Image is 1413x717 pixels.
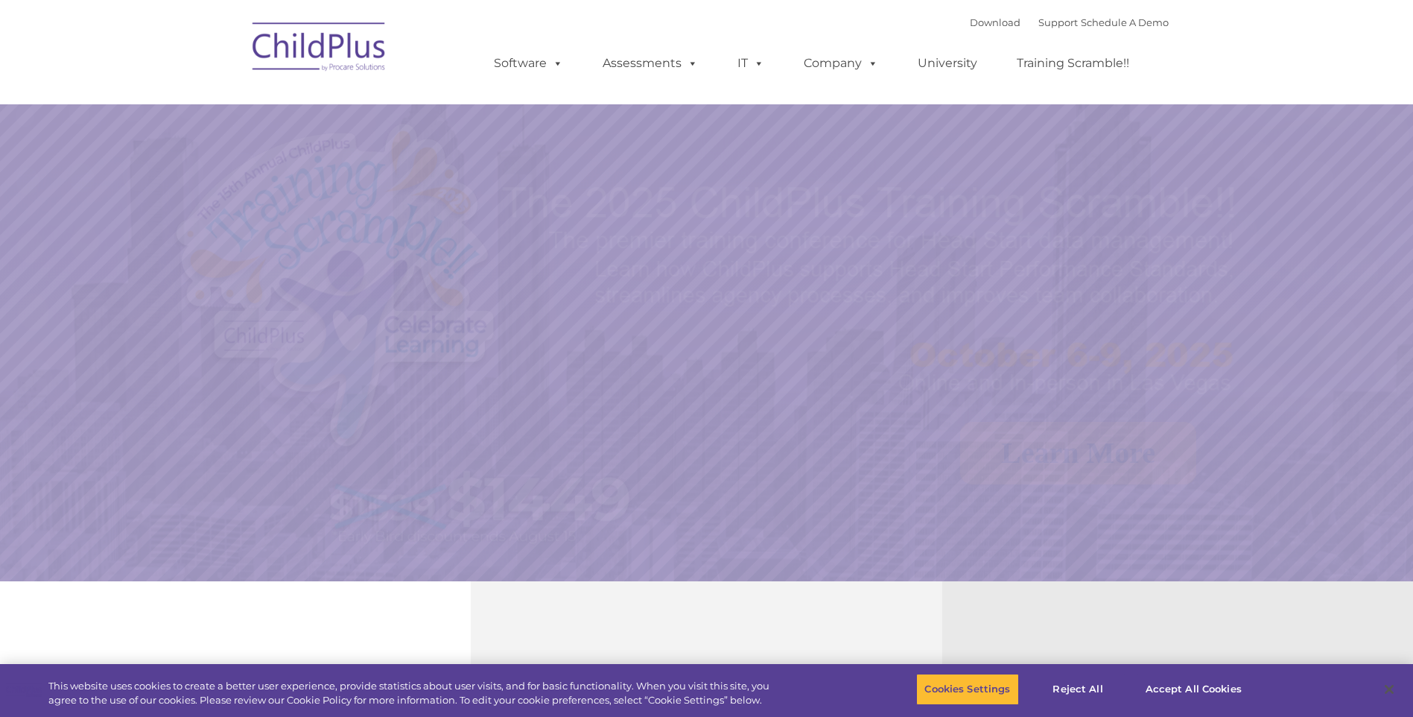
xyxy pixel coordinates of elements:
a: IT [723,48,779,78]
div: This website uses cookies to create a better user experience, provide statistics about user visit... [48,679,777,708]
button: Close [1373,673,1406,706]
a: University [903,48,992,78]
a: Download [970,16,1020,28]
a: Assessments [588,48,713,78]
button: Cookies Settings [916,674,1018,705]
font: | [970,16,1169,28]
a: Software [479,48,578,78]
a: Training Scramble!! [1002,48,1144,78]
a: Company [789,48,893,78]
a: Support [1038,16,1078,28]
button: Accept All Cookies [1137,674,1250,705]
span: Phone number [207,159,270,171]
img: ChildPlus by Procare Solutions [245,12,394,86]
button: Reject All [1032,674,1125,705]
span: Last name [207,98,253,110]
a: Schedule A Demo [1081,16,1169,28]
a: Learn More [960,422,1196,484]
